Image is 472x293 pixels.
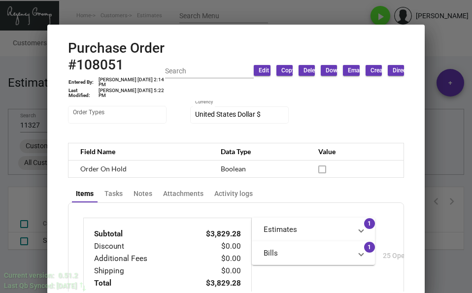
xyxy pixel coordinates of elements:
[308,143,404,160] th: Value
[211,143,308,160] th: Data Type
[371,66,397,75] span: Create Bill
[383,252,450,260] span: 25 Opened Estimates
[214,189,253,199] div: Activity logs
[252,241,375,265] mat-expansion-panel-header: Bills
[299,65,315,76] button: Delete
[375,247,458,264] button: 25 Opened Estimates
[393,66,421,75] span: Direct ship
[68,143,210,160] th: Field Name
[254,65,270,76] button: Edit
[182,265,241,277] td: $0.00
[182,228,241,240] td: $3,829.28
[4,281,77,291] div: Last Qb Synced: [DATE]
[94,228,182,240] td: Subtotal
[182,253,241,265] td: $0.00
[321,65,337,76] button: Download
[76,189,94,199] div: Items
[264,248,351,259] mat-panel-title: Bills
[366,65,382,76] button: Create Bill
[264,224,351,235] mat-panel-title: Estimates
[58,270,78,281] div: 0.51.2
[94,240,182,253] td: Discount
[343,65,359,76] button: Email
[182,240,241,253] td: $0.00
[98,88,165,98] td: [PERSON_NAME] [DATE] 5:22 PM
[259,66,269,75] span: Edit
[134,189,152,199] div: Notes
[94,277,182,290] td: Total
[94,253,182,265] td: Additional Fees
[163,189,203,199] div: Attachments
[94,265,182,277] td: Shipping
[276,65,293,76] button: Copy
[80,164,127,173] span: Order On Hold
[98,77,165,88] td: [PERSON_NAME] [DATE] 2:14 PM
[182,277,241,290] td: $3,829.28
[326,66,352,75] span: Download
[104,189,123,199] div: Tasks
[221,164,246,173] span: Boolean
[68,88,99,98] td: Last Modified:
[281,66,295,75] span: Copy
[303,66,320,75] span: Delete
[68,40,165,73] h2: Purchase Order #108051
[252,218,375,241] mat-expansion-panel-header: Estimates
[348,66,362,75] span: Email
[4,270,54,281] div: Current version:
[388,65,404,76] button: Direct ship
[68,77,99,88] td: Entered By:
